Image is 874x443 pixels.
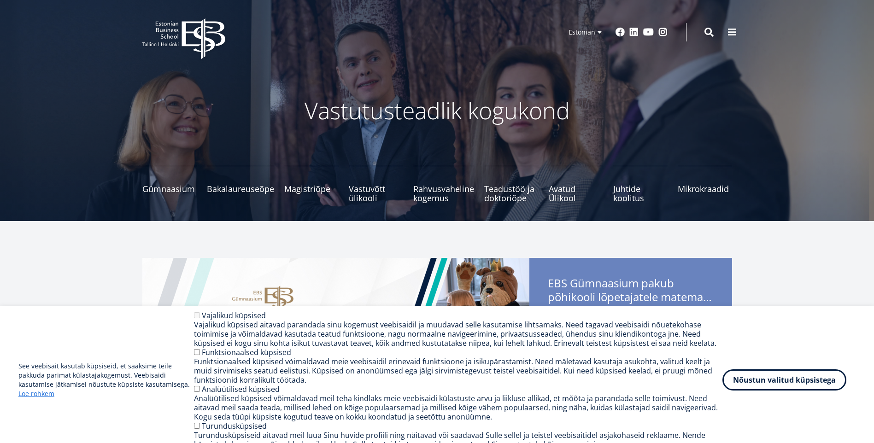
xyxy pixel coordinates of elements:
[548,290,714,304] span: põhikooli lõpetajatele matemaatika- ja eesti keele kursuseid
[643,28,654,37] a: Youtube
[678,184,732,193] span: Mikrokraadid
[18,361,194,398] p: See veebisait kasutab küpsiseid, et saaksime teile pakkuda parimat külastajakogemust. Veebisaidi ...
[349,184,403,203] span: Vastuvõtt ülikooli
[284,184,339,193] span: Magistriõpe
[142,184,197,193] span: Gümnaasium
[658,28,668,37] a: Instagram
[349,166,403,203] a: Vastuvõtt ülikooli
[549,166,603,203] a: Avatud Ülikool
[484,166,539,203] a: Teadustöö ja doktoriõpe
[207,184,274,193] span: Bakalaureuseõpe
[484,184,539,203] span: Teadustöö ja doktoriõpe
[678,166,732,203] a: Mikrokraadid
[548,276,714,307] span: EBS Gümnaasium pakub
[142,166,197,203] a: Gümnaasium
[194,394,722,421] div: Analüütilised küpsised võimaldavad meil teha kindlaks meie veebisaidi külastuste arvu ja liikluse...
[202,310,266,321] label: Vajalikud küpsised
[207,166,274,203] a: Bakalaureuseõpe
[194,320,722,348] div: Vajalikud küpsised aitavad parandada sinu kogemust veebisaidil ja muudavad selle kasutamise lihts...
[202,421,267,431] label: Turundusküpsised
[722,369,846,391] button: Nõustun valitud küpsistega
[194,357,722,385] div: Funktsionaalsed küpsised võimaldavad meie veebisaidil erinevaid funktsioone ja isikupärastamist. ...
[613,166,668,203] a: Juhtide koolitus
[413,166,474,203] a: Rahvusvaheline kogemus
[284,166,339,203] a: Magistriõpe
[613,184,668,203] span: Juhtide koolitus
[629,28,639,37] a: Linkedin
[18,389,54,398] a: Loe rohkem
[202,347,291,357] label: Funktsionaalsed küpsised
[413,184,474,203] span: Rahvusvaheline kogemus
[142,258,529,433] img: EBS Gümnaasiumi ettevalmistuskursused
[193,97,681,124] p: Vastutusteadlik kogukond
[616,28,625,37] a: Facebook
[549,184,603,203] span: Avatud Ülikool
[202,384,280,394] label: Analüütilised küpsised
